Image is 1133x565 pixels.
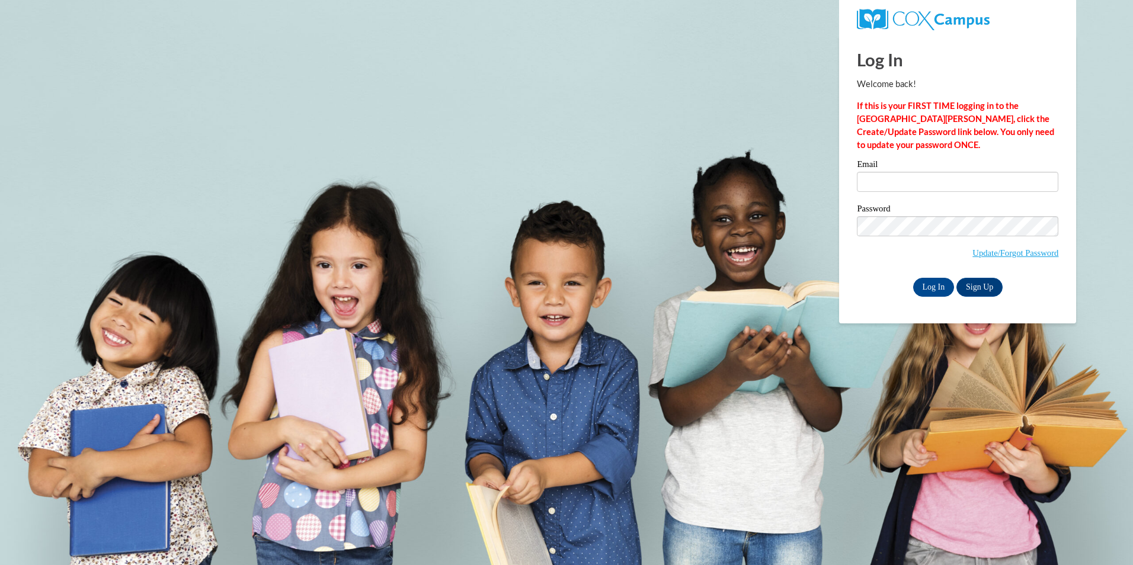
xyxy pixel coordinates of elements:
label: Email [857,160,1058,172]
img: COX Campus [857,9,989,30]
a: Update/Forgot Password [972,248,1058,258]
p: Welcome back! [857,78,1058,91]
input: Log In [913,278,955,297]
strong: If this is your FIRST TIME logging in to the [GEOGRAPHIC_DATA][PERSON_NAME], click the Create/Upd... [857,101,1054,150]
a: COX Campus [857,14,989,24]
a: Sign Up [956,278,1003,297]
h1: Log In [857,47,1058,72]
label: Password [857,204,1058,216]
